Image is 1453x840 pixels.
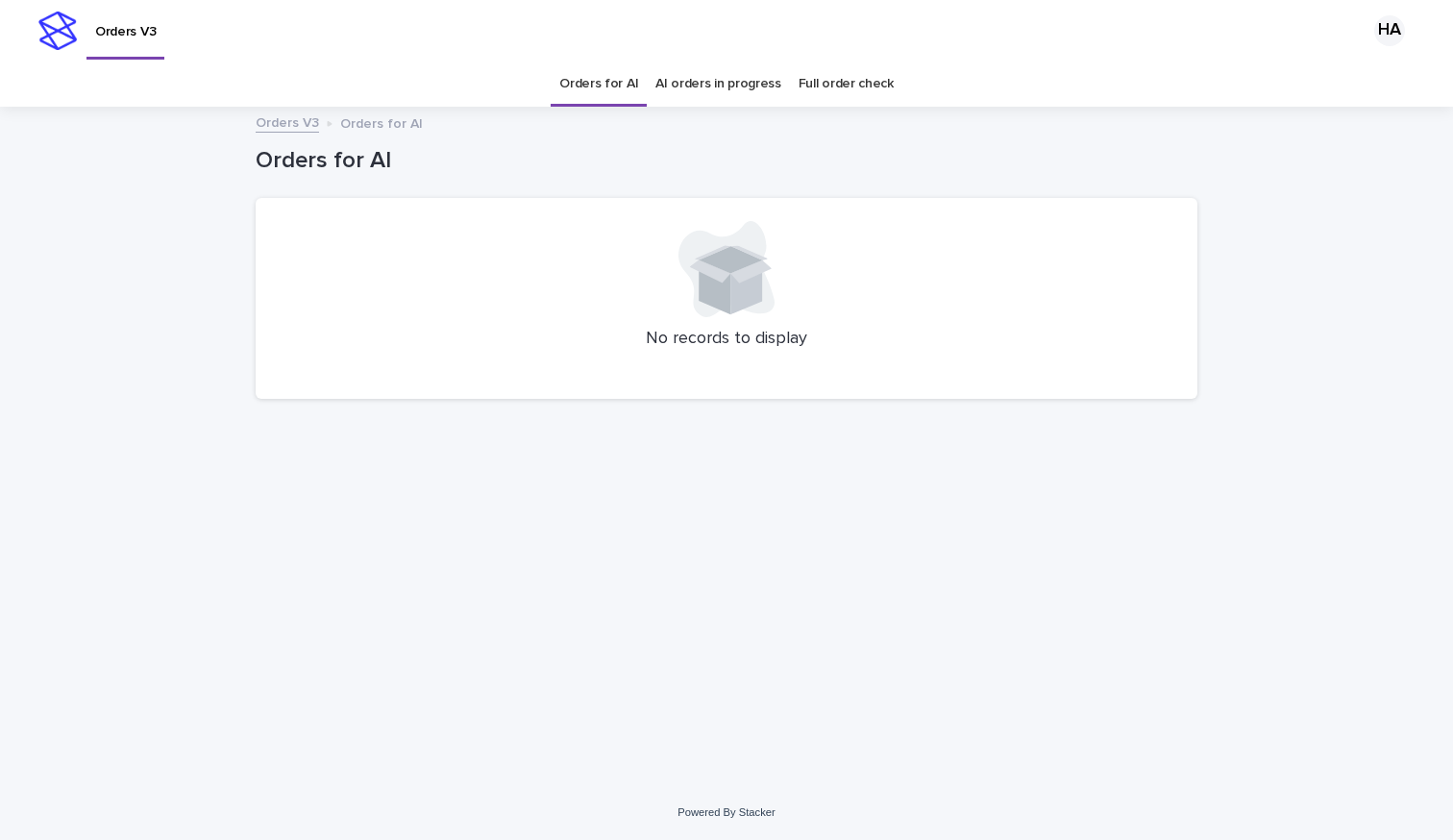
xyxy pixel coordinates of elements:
[256,147,1197,175] h1: Orders for AI
[677,806,775,818] a: Powered By Stacker
[38,12,77,50] img: stacker-logo-s-only.png
[340,111,423,133] p: Orders for AI
[256,111,319,133] a: Orders V3
[279,329,1174,350] p: No records to display
[655,62,781,107] a: AI orders in progress
[799,62,894,107] a: Full order check
[559,62,638,107] a: Orders for AI
[1374,15,1405,46] div: HA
